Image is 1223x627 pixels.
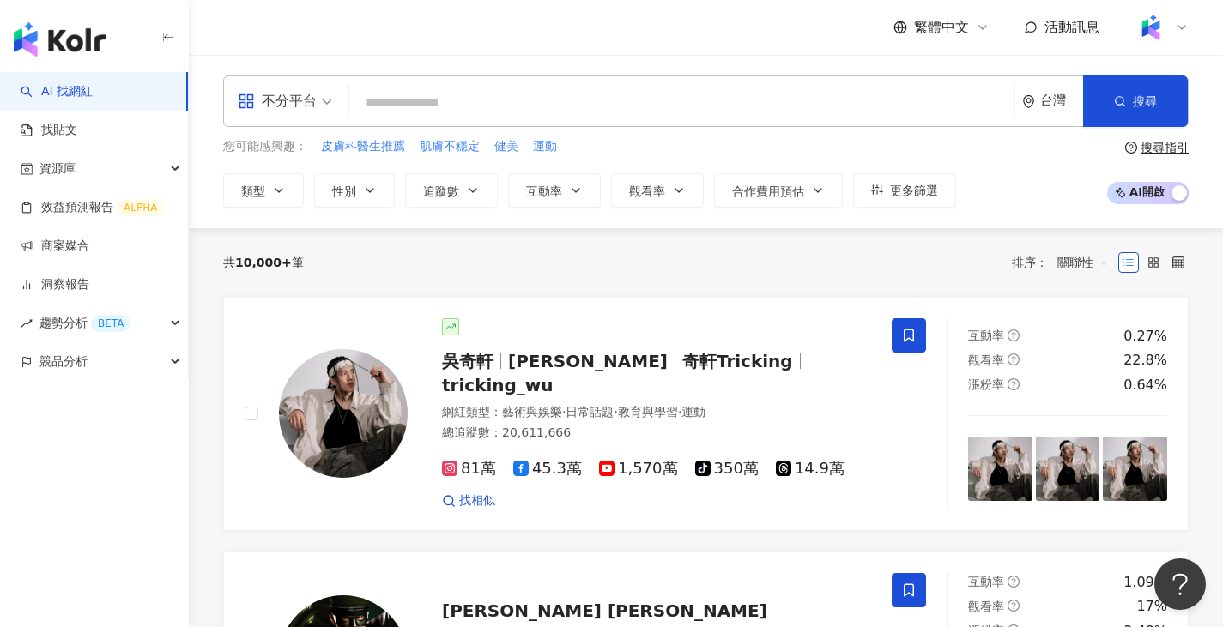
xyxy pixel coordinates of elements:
[968,353,1004,367] span: 觀看率
[682,351,793,371] span: 奇軒Tricking
[732,184,804,198] span: 合作費用預估
[1008,329,1020,341] span: question-circle
[235,256,292,269] span: 10,000+
[776,460,845,478] span: 14.9萬
[39,149,76,188] span: 資源庫
[21,83,93,100] a: searchAI 找網紅
[21,122,77,139] a: 找貼文
[21,276,89,293] a: 洞察報告
[611,173,704,208] button: 觀看率
[39,342,88,381] span: 競品分析
[533,138,557,155] span: 運動
[1125,142,1137,154] span: question-circle
[695,460,759,478] span: 350萬
[14,22,106,57] img: logo
[321,138,405,155] span: 皮膚科醫生推薦
[1103,437,1167,501] img: post-image
[681,405,705,419] span: 運動
[513,460,582,478] span: 45.3萬
[1123,573,1167,592] div: 1.09%
[968,329,1004,342] span: 互動率
[279,349,408,478] img: KOL Avatar
[968,377,1004,391] span: 漲粉率
[1154,558,1206,610] iframe: Help Scout Beacon - Open
[39,304,130,342] span: 趨勢分析
[1008,576,1020,588] span: question-circle
[223,297,1189,531] a: KOL Avatar吳奇軒[PERSON_NAME]奇軒Trickingtricking_wu網紅類型：藝術與娛樂·日常話題·教育與學習·運動總追蹤數：20,611,66681萬45.3萬1,5...
[21,199,164,216] a: 效益預測報告ALPHA
[968,437,1032,501] img: post-image
[1022,95,1035,108] span: environment
[1044,19,1099,35] span: 活動訊息
[442,600,767,621] span: [PERSON_NAME] [PERSON_NAME]
[332,184,356,198] span: 性別
[1008,600,1020,612] span: question-circle
[223,173,304,208] button: 類型
[442,460,496,478] span: 81萬
[599,460,678,478] span: 1,570萬
[1123,351,1167,370] div: 22.8%
[502,405,562,419] span: 藝術與娛樂
[442,351,493,371] span: 吳奇軒
[423,184,459,198] span: 追蹤數
[1008,378,1020,390] span: question-circle
[853,173,956,208] button: 更多篩選
[320,137,406,156] button: 皮膚科醫生推薦
[508,173,601,208] button: 互動率
[493,137,519,156] button: 健美
[442,375,554,395] span: tricking_wu
[1123,376,1167,395] div: 0.64%
[890,184,938,197] span: 更多篩選
[1135,11,1167,44] img: Kolr%20app%20icon%20%281%29.png
[238,93,255,110] span: appstore
[494,138,518,155] span: 健美
[566,405,614,419] span: 日常話題
[1036,437,1100,501] img: post-image
[1141,141,1189,154] div: 搜尋指引
[618,405,678,419] span: 教育與學習
[420,138,480,155] span: 肌膚不穩定
[678,405,681,419] span: ·
[714,173,843,208] button: 合作費用預估
[223,138,307,155] span: 您可能感興趣：
[562,405,566,419] span: ·
[1133,94,1157,108] span: 搜尋
[442,425,871,442] div: 總追蹤數 ： 20,611,666
[442,404,871,421] div: 網紅類型 ：
[405,173,498,208] button: 追蹤數
[238,87,317,115] div: 不分平台
[526,184,562,198] span: 互動率
[1057,249,1109,276] span: 關聯性
[21,238,89,255] a: 商案媒合
[629,184,665,198] span: 觀看率
[1040,93,1083,108] div: 台灣
[1123,327,1167,346] div: 0.27%
[419,137,481,156] button: 肌膚不穩定
[1012,249,1118,276] div: 排序：
[914,18,969,37] span: 繁體中文
[968,575,1004,588] span: 互動率
[968,600,1004,613] span: 觀看率
[614,405,617,419] span: ·
[442,492,495,509] a: 找相似
[1008,353,1020,365] span: question-circle
[314,173,395,208] button: 性別
[459,492,495,509] span: 找相似
[223,256,304,269] div: 共 筆
[241,184,265,198] span: 類型
[21,317,33,329] span: rise
[508,351,668,371] span: [PERSON_NAME]
[1136,597,1167,616] div: 17%
[1083,75,1188,127] button: 搜尋
[532,137,558,156] button: 運動
[91,315,130,332] div: BETA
